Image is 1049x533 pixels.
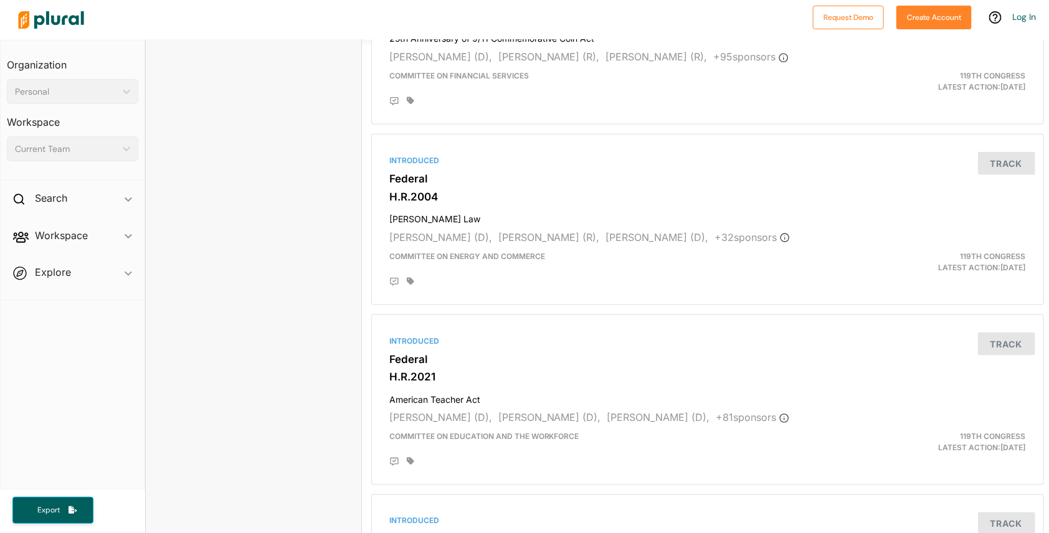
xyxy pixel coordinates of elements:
a: Create Account [896,10,972,23]
span: [PERSON_NAME] (D), [607,411,710,423]
div: Current Team [15,143,118,156]
h4: [PERSON_NAME] Law [389,208,1026,225]
span: [PERSON_NAME] (R), [606,50,708,63]
div: Introduced [389,516,1026,527]
h3: H.R.2004 [389,191,1026,203]
h3: Federal [389,172,1026,185]
span: + 32 sponsor s [715,231,790,243]
button: Request Demo [813,6,884,29]
div: Latest Action: [DATE] [817,431,1035,453]
span: [PERSON_NAME] (R), [498,50,600,63]
div: Add Position Statement [389,457,399,467]
span: Committee on Education and the Workforce [389,432,579,441]
div: Add tags [407,97,414,105]
h3: Organization [7,47,138,74]
button: Track [978,152,1035,175]
h3: Federal [389,353,1026,366]
div: Latest Action: [DATE] [817,70,1035,93]
span: 119th Congress [961,252,1026,261]
span: [PERSON_NAME] (D), [389,411,492,423]
span: + 81 sponsor s [716,411,789,423]
span: [PERSON_NAME] (D), [389,50,492,63]
span: [PERSON_NAME] (R), [498,231,600,243]
h3: Workspace [7,104,138,131]
div: Latest Action: [DATE] [817,251,1035,273]
button: Create Account [896,6,972,29]
div: Add tags [407,277,414,286]
div: Add tags [407,457,414,466]
span: [PERSON_NAME] (D), [389,231,492,243]
span: [PERSON_NAME] (D), [498,411,601,423]
h4: American Teacher Act [389,389,1026,405]
span: Committee on Financial Services [389,71,529,80]
button: Export [12,497,93,524]
span: + 95 sponsor s [714,50,789,63]
span: [PERSON_NAME] (D), [606,231,709,243]
span: Export [29,505,69,516]
div: Add Position Statement [389,97,399,106]
button: Track [978,333,1035,356]
h2: Search [35,191,67,205]
div: Introduced [389,336,1026,347]
a: Request Demo [813,10,884,23]
div: Introduced [389,155,1026,166]
div: Personal [15,85,118,98]
div: Add Position Statement [389,277,399,287]
span: 119th Congress [961,432,1026,441]
span: 119th Congress [961,71,1026,80]
span: Committee on Energy and Commerce [389,252,545,261]
h3: H.R.2021 [389,370,1026,383]
a: Log In [1013,11,1037,22]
